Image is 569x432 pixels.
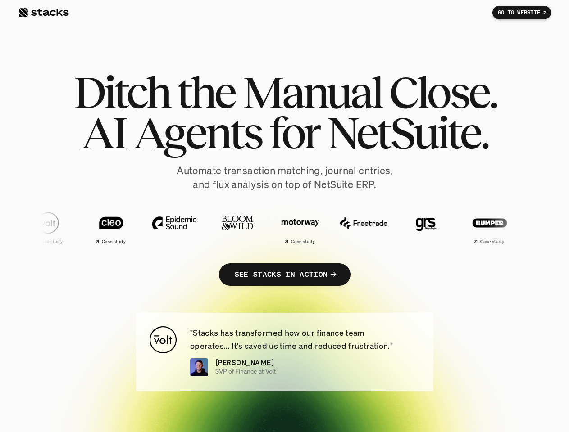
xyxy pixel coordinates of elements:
[190,326,420,352] p: "Stacks has transformed how our finance team operates... It's saved us time and reduced frustrati...
[269,112,319,153] span: for
[73,72,169,112] span: Ditch
[37,239,61,244] h2: Case study
[234,268,327,281] p: SEE STACKS IN ACTION
[270,207,328,248] a: Case study
[218,263,350,286] a: SEE STACKS IN ACTION
[242,72,381,112] span: Manual
[327,112,488,153] span: NetSuite.
[106,171,146,178] a: Privacy Policy
[290,239,314,244] h2: Case study
[82,112,126,153] span: AI
[215,356,274,367] p: [PERSON_NAME]
[479,239,503,244] h2: Case study
[91,164,478,192] p: Automate transaction matching, journal entries, and flux analysis on top of NetSuite ERP.
[215,367,276,375] p: SVP of Finance at Volt
[177,72,234,112] span: the
[459,207,518,248] a: Case study
[18,207,76,248] a: Case study
[389,72,496,112] span: Close.
[542,239,566,244] h2: Case study
[492,6,551,19] a: GO TO WEBSITE
[498,9,540,16] p: GO TO WEBSITE
[100,239,124,244] h2: Case study
[133,112,261,153] span: Agents
[81,207,139,248] a: Case study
